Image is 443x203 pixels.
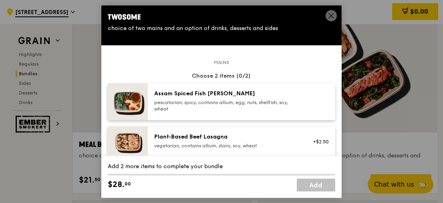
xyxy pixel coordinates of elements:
[108,83,148,120] img: daily_normal_Assam_Spiced_Fish_Curry__Horizontal_.jpg
[108,163,335,171] div: Add 2 more items to complete your bundle
[297,179,335,191] a: Add
[308,139,329,145] div: +$2.50
[108,24,335,32] div: choice of two mains and an option of drinks, desserts and sides
[154,99,298,112] div: pescatarian, spicy, contains allium, egg, nuts, shellfish, soy, wheat
[154,133,298,141] div: Plant‑Based Beef Lasagna
[211,59,232,66] span: Mains
[108,12,335,23] div: Twosome
[154,90,298,98] div: Assam Spiced Fish [PERSON_NAME]
[154,143,298,149] div: vegetarian, contains allium, dairy, soy, wheat
[108,127,148,157] img: daily_normal_Citrusy-Cauliflower-Plant-Based-Lasagna-HORZ.jpg
[125,181,131,187] span: 00
[108,72,335,80] div: Choose 2 items (0/2)
[108,179,125,191] span: $28.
